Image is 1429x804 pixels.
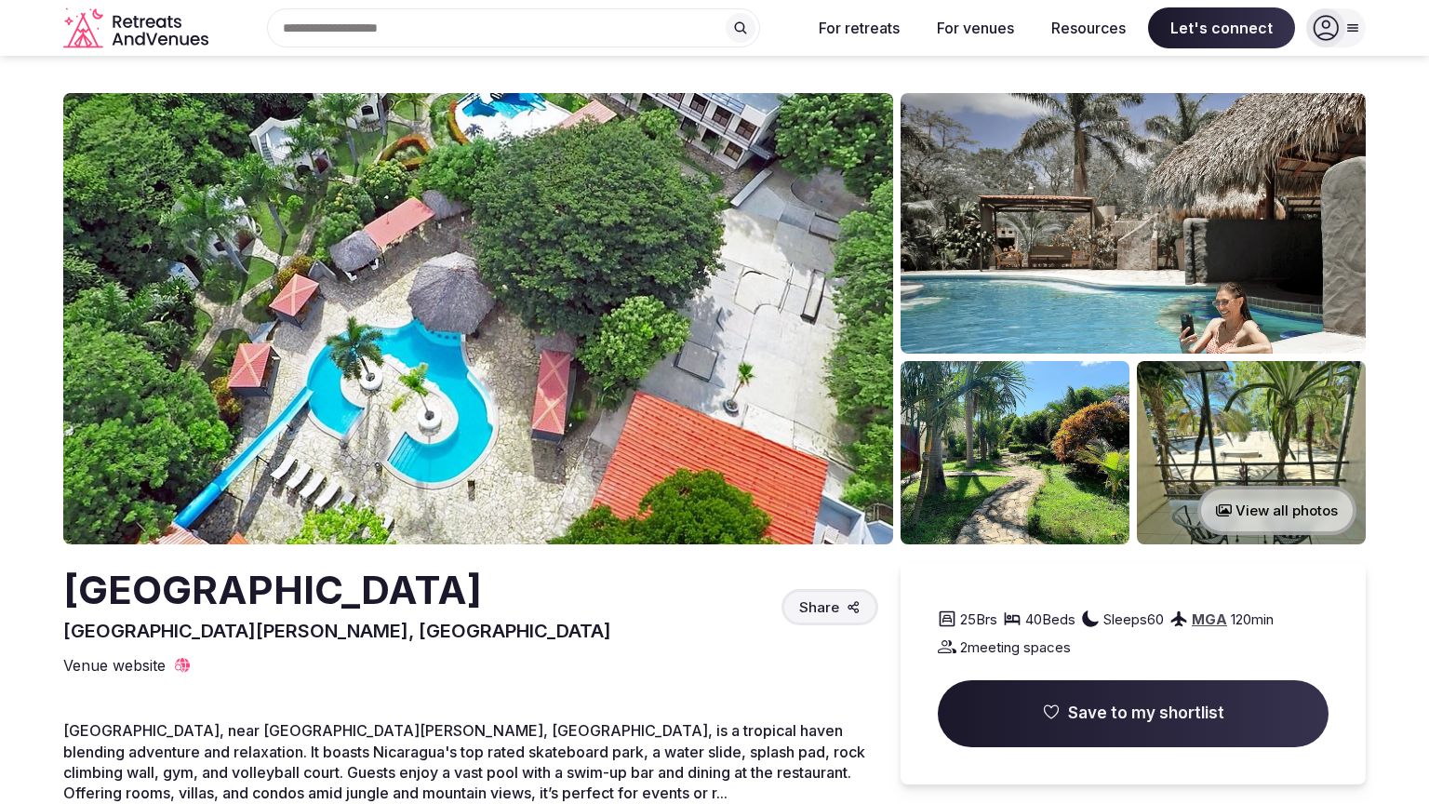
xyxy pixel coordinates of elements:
[960,610,997,629] span: 25 Brs
[1192,610,1227,628] a: MGA
[922,7,1029,48] button: For venues
[63,7,212,49] a: Visit the homepage
[63,563,611,618] h2: [GEOGRAPHIC_DATA]
[63,93,893,544] img: Venue cover photo
[1103,610,1164,629] span: Sleeps 60
[1231,610,1274,629] span: 120 min
[1137,361,1366,544] img: Venue gallery photo
[901,93,1366,354] img: Venue gallery photo
[63,620,611,642] span: [GEOGRAPHIC_DATA][PERSON_NAME], [GEOGRAPHIC_DATA]
[1148,7,1295,48] span: Let's connect
[960,637,1071,657] span: 2 meeting spaces
[63,721,865,802] span: [GEOGRAPHIC_DATA], near [GEOGRAPHIC_DATA][PERSON_NAME], [GEOGRAPHIC_DATA], is a tropical haven bl...
[63,655,192,676] a: Venue website
[781,589,878,625] button: Share
[799,597,839,617] span: Share
[1025,610,1075,629] span: 40 Beds
[804,7,915,48] button: For retreats
[1068,703,1224,725] span: Save to my shortlist
[63,7,212,49] svg: Retreats and Venues company logo
[63,655,166,676] span: Venue website
[1197,486,1356,535] button: View all photos
[901,361,1129,544] img: Venue gallery photo
[1036,7,1141,48] button: Resources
